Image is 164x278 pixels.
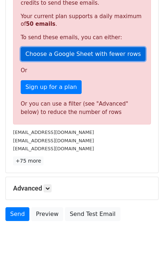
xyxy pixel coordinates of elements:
[5,207,29,221] a: Send
[65,207,120,221] a: Send Test Email
[13,184,151,192] h5: Advanced
[21,80,82,94] a: Sign up for a plan
[21,13,143,28] p: Your current plan supports a daily maximum of .
[128,243,164,278] div: Widget de chat
[13,130,94,135] small: [EMAIL_ADDRESS][DOMAIN_NAME]
[13,146,94,151] small: [EMAIL_ADDRESS][DOMAIN_NAME]
[13,156,44,165] a: +75 more
[128,243,164,278] iframe: Chat Widget
[31,207,63,221] a: Preview
[21,47,145,61] a: Choose a Google Sheet with fewer rows
[21,67,143,74] p: Or
[21,100,143,116] div: Or you can use a filter (see "Advanced" below) to reduce the number of rows
[26,21,55,27] strong: 50 emails
[13,138,94,143] small: [EMAIL_ADDRESS][DOMAIN_NAME]
[21,34,143,41] p: To send these emails, you can either:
